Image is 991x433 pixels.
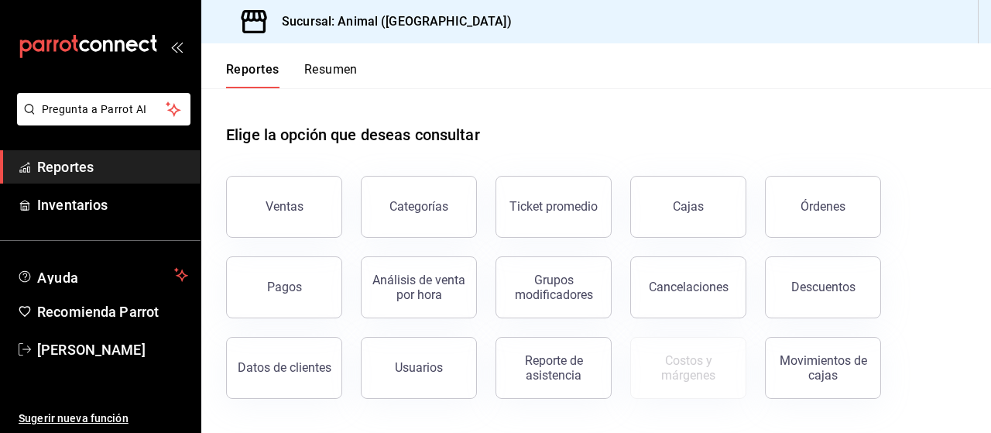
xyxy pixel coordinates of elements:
[304,62,358,88] button: Resumen
[11,112,190,129] a: Pregunta a Parrot AI
[765,337,881,399] button: Movimientos de cajas
[170,40,183,53] button: open_drawer_menu
[495,256,612,318] button: Grupos modificadores
[640,353,736,383] div: Costos y márgenes
[37,339,188,360] span: [PERSON_NAME]
[37,301,188,322] span: Recomienda Parrot
[649,280,729,294] div: Cancelaciones
[226,62,358,88] div: navigation tabs
[775,353,871,383] div: Movimientos de cajas
[226,123,480,146] h1: Elige la opción que deseas consultar
[361,176,477,238] button: Categorías
[495,337,612,399] button: Reporte de asistencia
[765,176,881,238] button: Órdenes
[226,337,342,399] button: Datos de clientes
[630,176,746,238] button: Cajas
[238,360,331,375] div: Datos de clientes
[673,199,704,214] div: Cajas
[37,266,168,284] span: Ayuda
[267,280,302,294] div: Pagos
[361,337,477,399] button: Usuarios
[389,199,448,214] div: Categorías
[495,176,612,238] button: Ticket promedio
[42,101,166,118] span: Pregunta a Parrot AI
[17,93,190,125] button: Pregunta a Parrot AI
[509,199,598,214] div: Ticket promedio
[226,62,279,88] button: Reportes
[371,273,467,302] div: Análisis de venta por hora
[630,256,746,318] button: Cancelaciones
[226,256,342,318] button: Pagos
[226,176,342,238] button: Ventas
[361,256,477,318] button: Análisis de venta por hora
[801,199,845,214] div: Órdenes
[395,360,443,375] div: Usuarios
[630,337,746,399] button: Contrata inventarios para ver este reporte
[266,199,303,214] div: Ventas
[19,411,188,427] span: Sugerir nueva función
[269,12,512,31] h3: Sucursal: Animal ([GEOGRAPHIC_DATA])
[37,156,188,177] span: Reportes
[506,353,602,383] div: Reporte de asistencia
[37,194,188,215] span: Inventarios
[506,273,602,302] div: Grupos modificadores
[765,256,881,318] button: Descuentos
[791,280,856,294] div: Descuentos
